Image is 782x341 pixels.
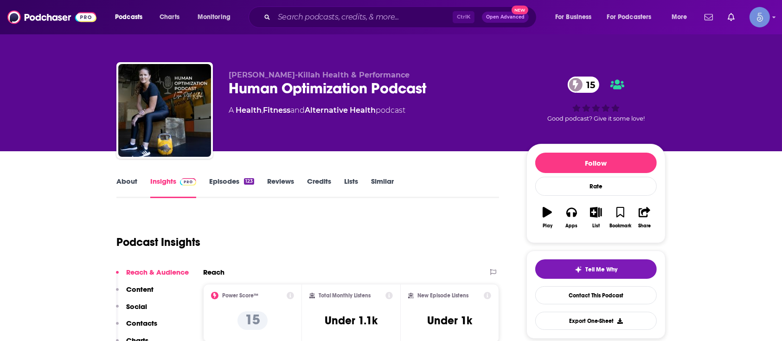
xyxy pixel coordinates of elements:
div: 123 [244,178,254,185]
a: Episodes123 [209,177,254,198]
span: and [290,106,305,115]
button: tell me why sparkleTell Me Why [535,259,657,279]
a: Credits [307,177,331,198]
button: Content [116,285,154,302]
img: Human Optimization Podcast [118,64,211,157]
span: New [512,6,528,14]
span: For Business [555,11,592,24]
a: Lists [344,177,358,198]
span: [PERSON_NAME]-Killah Health & Performance [229,71,410,79]
span: Charts [160,11,179,24]
p: Content [126,285,154,294]
span: , [262,106,263,115]
a: Alternative Health [305,106,376,115]
a: 15 [568,77,600,93]
h3: Under 1.1k [325,314,378,328]
p: Reach & Audience [126,268,189,277]
img: tell me why sparkle [575,266,582,273]
span: Monitoring [198,11,231,24]
span: Open Advanced [486,15,525,19]
a: Fitness [263,106,290,115]
h2: Reach [203,268,224,277]
span: More [672,11,687,24]
span: Tell Me Why [586,266,618,273]
div: List [592,223,600,229]
p: 15 [237,311,268,330]
div: 15Good podcast? Give it some love! [526,71,666,128]
p: Social [126,302,147,311]
a: InsightsPodchaser Pro [150,177,196,198]
input: Search podcasts, credits, & more... [274,10,453,25]
p: Contacts [126,319,157,328]
button: Reach & Audience [116,268,189,285]
a: About [116,177,137,198]
span: Good podcast? Give it some love! [547,115,645,122]
div: Share [638,223,651,229]
button: Bookmark [608,201,632,234]
button: List [584,201,608,234]
div: Search podcasts, credits, & more... [257,6,545,28]
div: Play [543,223,552,229]
button: open menu [109,10,154,25]
button: Share [633,201,657,234]
button: Open AdvancedNew [482,12,529,23]
div: Rate [535,177,657,196]
button: Social [116,302,147,319]
a: Charts [154,10,185,25]
a: Reviews [267,177,294,198]
a: Health [236,106,262,115]
h2: Total Monthly Listens [319,292,371,299]
h2: New Episode Listens [417,292,468,299]
a: Show notifications dropdown [701,9,717,25]
button: Contacts [116,319,157,336]
img: Podchaser Pro [180,178,196,186]
img: Podchaser - Follow, Share and Rate Podcasts [7,8,96,26]
a: Show notifications dropdown [724,9,738,25]
button: Show profile menu [750,7,770,27]
span: Podcasts [115,11,142,24]
button: Play [535,201,559,234]
h3: Under 1k [427,314,472,328]
div: A podcast [229,105,405,116]
a: Similar [371,177,394,198]
span: Ctrl K [453,11,474,23]
span: For Podcasters [607,11,652,24]
button: open menu [601,10,665,25]
button: open menu [549,10,603,25]
button: Apps [559,201,583,234]
a: Contact This Podcast [535,286,657,304]
button: open menu [665,10,699,25]
div: Apps [566,223,578,229]
span: Logged in as Spiral5-G1 [750,7,770,27]
button: Follow [535,153,657,173]
button: open menu [191,10,243,25]
button: Export One-Sheet [535,312,657,330]
div: Bookmark [609,223,631,229]
h1: Podcast Insights [116,235,200,249]
h2: Power Score™ [222,292,258,299]
span: 15 [577,77,600,93]
img: User Profile [750,7,770,27]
